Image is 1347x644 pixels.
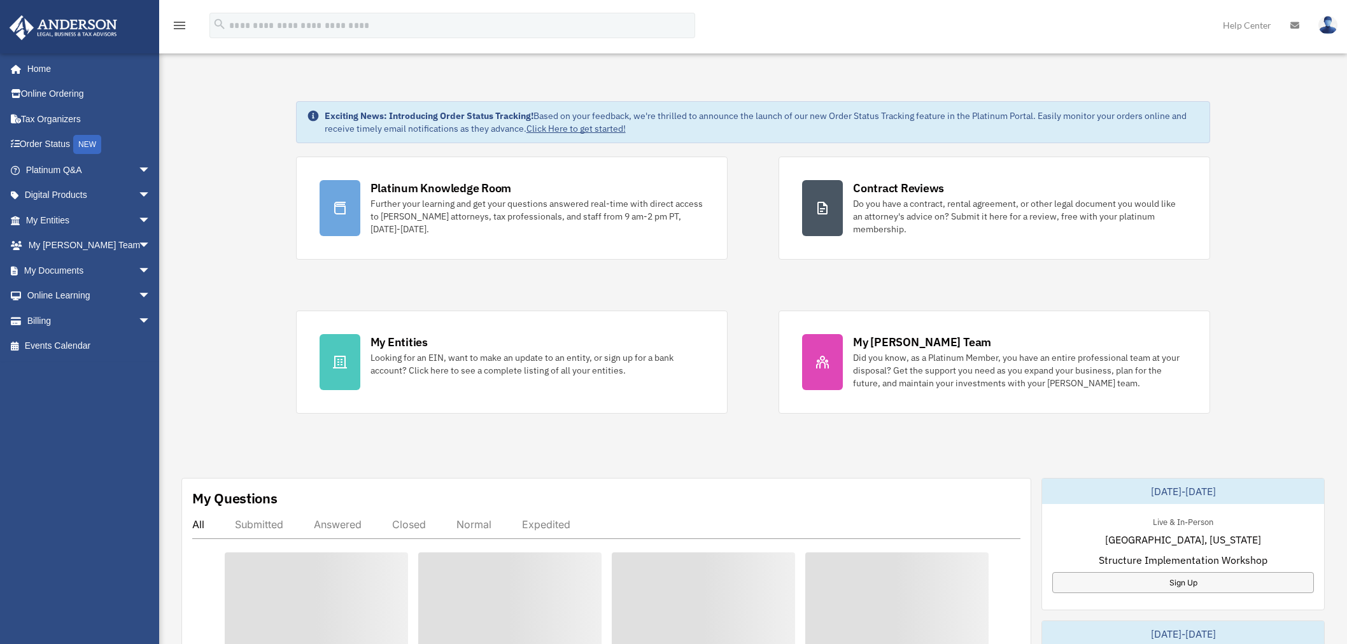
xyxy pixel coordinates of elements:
[172,18,187,33] i: menu
[138,183,164,209] span: arrow_drop_down
[1318,16,1337,34] img: User Pic
[1042,479,1324,504] div: [DATE]-[DATE]
[370,180,512,196] div: Platinum Knowledge Room
[192,489,278,508] div: My Questions
[9,183,170,208] a: Digital Productsarrow_drop_down
[9,207,170,233] a: My Entitiesarrow_drop_down
[779,157,1210,260] a: Contract Reviews Do you have a contract, rental agreement, or other legal document you would like...
[9,157,170,183] a: Platinum Q&Aarrow_drop_down
[296,157,728,260] a: Platinum Knowledge Room Further your learning and get your questions answered real-time with dire...
[522,518,570,531] div: Expedited
[314,518,362,531] div: Answered
[9,132,170,158] a: Order StatusNEW
[853,351,1187,389] div: Did you know, as a Platinum Member, you have an entire professional team at your disposal? Get th...
[138,207,164,234] span: arrow_drop_down
[73,135,101,154] div: NEW
[9,106,170,132] a: Tax Organizers
[9,283,170,309] a: Online Learningarrow_drop_down
[235,518,283,531] div: Submitted
[9,81,170,107] a: Online Ordering
[9,233,170,258] a: My [PERSON_NAME] Teamarrow_drop_down
[9,258,170,283] a: My Documentsarrow_drop_down
[325,110,533,122] strong: Exciting News: Introducing Order Status Tracking!
[1099,552,1267,568] span: Structure Implementation Workshop
[853,197,1187,235] div: Do you have a contract, rental agreement, or other legal document you would like an attorney's ad...
[325,109,1200,135] div: Based on your feedback, we're thrilled to announce the launch of our new Order Status Tracking fe...
[296,311,728,414] a: My Entities Looking for an EIN, want to make an update to an entity, or sign up for a bank accoun...
[370,351,704,377] div: Looking for an EIN, want to make an update to an entity, or sign up for a bank account? Click her...
[138,233,164,259] span: arrow_drop_down
[172,22,187,33] a: menu
[456,518,491,531] div: Normal
[213,17,227,31] i: search
[138,157,164,183] span: arrow_drop_down
[1143,514,1224,528] div: Live & In-Person
[9,308,170,333] a: Billingarrow_drop_down
[1052,572,1314,593] a: Sign Up
[138,283,164,309] span: arrow_drop_down
[192,518,204,531] div: All
[853,180,944,196] div: Contract Reviews
[1105,532,1261,547] span: [GEOGRAPHIC_DATA], [US_STATE]
[6,15,121,40] img: Anderson Advisors Platinum Portal
[138,258,164,284] span: arrow_drop_down
[526,123,626,134] a: Click Here to get started!
[392,518,426,531] div: Closed
[779,311,1210,414] a: My [PERSON_NAME] Team Did you know, as a Platinum Member, you have an entire professional team at...
[370,197,704,235] div: Further your learning and get your questions answered real-time with direct access to [PERSON_NAM...
[9,56,164,81] a: Home
[853,334,991,350] div: My [PERSON_NAME] Team
[370,334,428,350] div: My Entities
[138,308,164,334] span: arrow_drop_down
[9,333,170,359] a: Events Calendar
